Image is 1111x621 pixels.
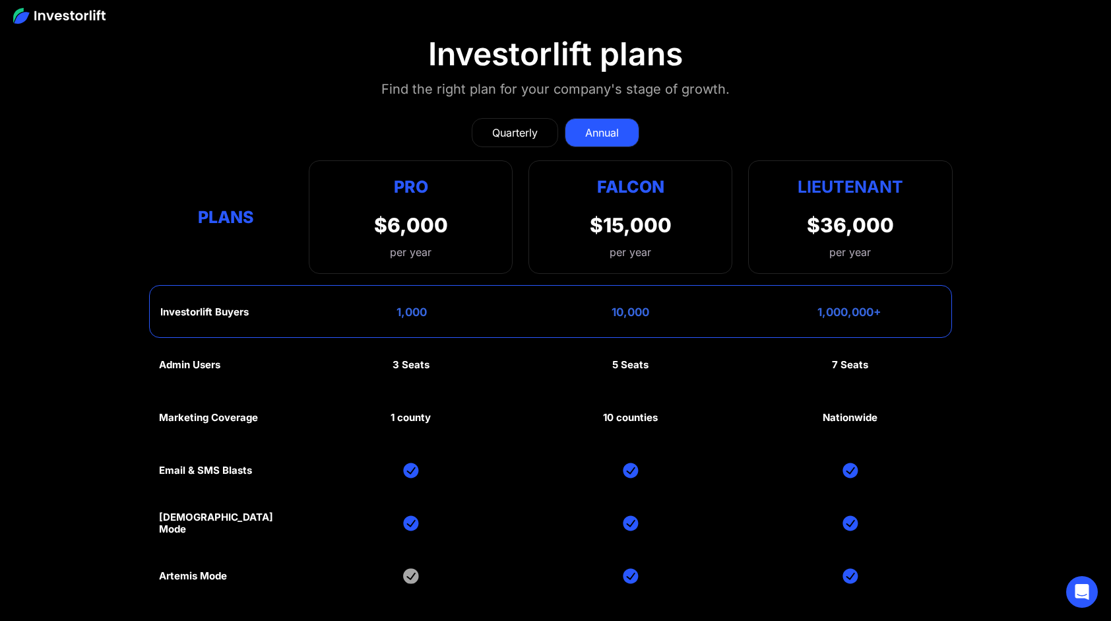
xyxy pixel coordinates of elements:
strong: Lieutenant [798,177,903,197]
div: Artemis Mode [159,570,227,582]
div: Marketing Coverage [159,412,258,424]
div: Annual [585,125,619,141]
div: Pro [374,174,448,200]
div: $6,000 [374,213,448,237]
div: 7 Seats [832,359,868,371]
div: Email & SMS Blasts [159,465,252,476]
div: per year [374,244,448,260]
div: Open Intercom Messenger [1066,576,1098,608]
div: Nationwide [823,412,877,424]
div: 10,000 [612,306,649,319]
div: Investorlift Buyers [160,306,249,318]
div: Investorlift plans [428,35,683,73]
div: 3 Seats [393,359,429,371]
div: Find the right plan for your company's stage of growth. [381,79,730,100]
div: $15,000 [590,213,672,237]
div: [DEMOGRAPHIC_DATA] Mode [159,511,294,535]
div: per year [610,244,651,260]
div: per year [829,244,871,260]
div: Plans [159,204,294,230]
div: 1 county [391,412,431,424]
div: Admin Users [159,359,220,371]
div: 5 Seats [612,359,649,371]
div: Quarterly [492,125,538,141]
div: 10 counties [603,412,658,424]
div: $36,000 [807,213,894,237]
div: 1,000 [397,306,427,319]
div: 1,000,000+ [817,306,881,319]
div: Falcon [597,174,664,200]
